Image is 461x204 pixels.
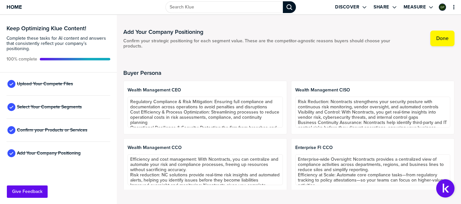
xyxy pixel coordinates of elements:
[128,97,283,128] textarea: Regulatory Compliance & Risk Mitigation: Ensuring full compliance and documentation across operat...
[436,35,449,42] label: Done
[128,88,283,93] span: Wealth Management CEO
[7,185,48,198] button: Give Feedback
[123,28,394,36] h1: Add Your Company Positioning
[17,151,81,156] span: Add Your Company Positioning
[295,88,450,93] span: Wealth Management CISO
[439,4,446,11] div: Garrett Painter
[17,104,82,110] span: Select Your Compete Segments
[165,1,283,13] input: Search Klue
[128,145,283,150] span: Wealth Management CCO
[436,179,454,197] button: Open Support Center
[335,4,359,10] label: Discover
[438,3,447,11] a: Edit Profile
[128,154,283,185] textarea: Efficiency and cost management: With Ncontracts, you can centralize and automate your risk and co...
[7,57,37,62] span: Active
[17,81,73,87] span: Upload Your Compete Files
[123,70,454,76] h2: Buyer Persona
[7,36,110,51] span: Complete these tasks for AI content and answers that consistently reflect your company’s position...
[7,4,22,10] span: Home
[374,4,389,10] label: Share
[295,145,450,150] span: Enterprise FI CCO
[404,4,426,10] label: Measure
[295,154,450,185] textarea: Enterprise-wide Oversight: Ncontracts provides a centralized view of compliance activities across...
[123,38,394,49] span: Confirm your strategic positioning for each segment value. These are the competitor-agnostic reas...
[283,1,296,13] div: Search Klue
[17,128,87,133] span: Confirm your Products or Services
[295,97,450,128] textarea: Risk Reduction: Ncontracts strengthens your security posture with continuous risk monitoring, ven...
[7,25,110,31] h3: Keep Optimizing Klue Content!
[439,4,445,10] img: 26f2a09f66e9fb57ba0a3eab36b493fc-sml.png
